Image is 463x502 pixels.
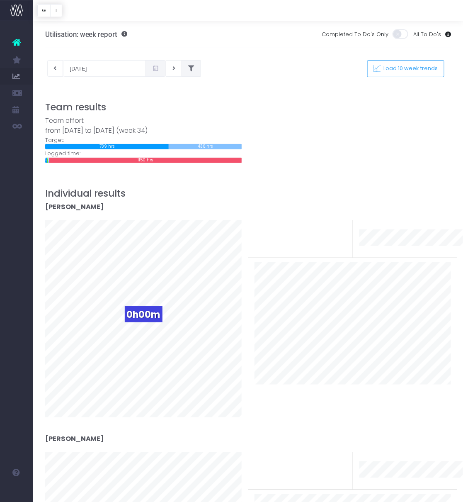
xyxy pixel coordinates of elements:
[255,461,288,469] span: To last week
[333,220,347,234] span: 0%
[45,102,451,113] h3: Team results
[45,434,104,444] strong: [PERSON_NAME]
[381,65,438,72] span: Load 10 week trends
[50,4,62,17] button: T
[37,4,62,17] div: Vertical button group
[322,30,388,39] span: Completed To Do's Only
[45,202,104,212] strong: [PERSON_NAME]
[49,158,242,163] div: 1150 hrs
[10,485,23,498] img: images/default_profile_image.png
[39,116,248,163] div: Target: Logged time:
[359,480,397,489] span: 10 week trend
[413,30,441,39] span: All To Do's
[125,306,162,322] span: 0h00m
[333,452,347,466] span: 0%
[48,158,49,163] div: 10 hrs
[37,4,51,17] button: G
[367,60,444,77] button: Load 10 week trends
[45,158,48,163] div: 14 hrs
[169,144,242,149] div: 436 hrs
[45,30,128,39] h3: Utilisation: week report
[45,188,451,199] h3: Individual results
[45,116,242,136] div: Team effort from [DATE] to [DATE] (week 34)
[255,228,288,236] span: To last week
[45,144,169,149] div: 739 hrs
[359,248,397,256] span: 10 week trend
